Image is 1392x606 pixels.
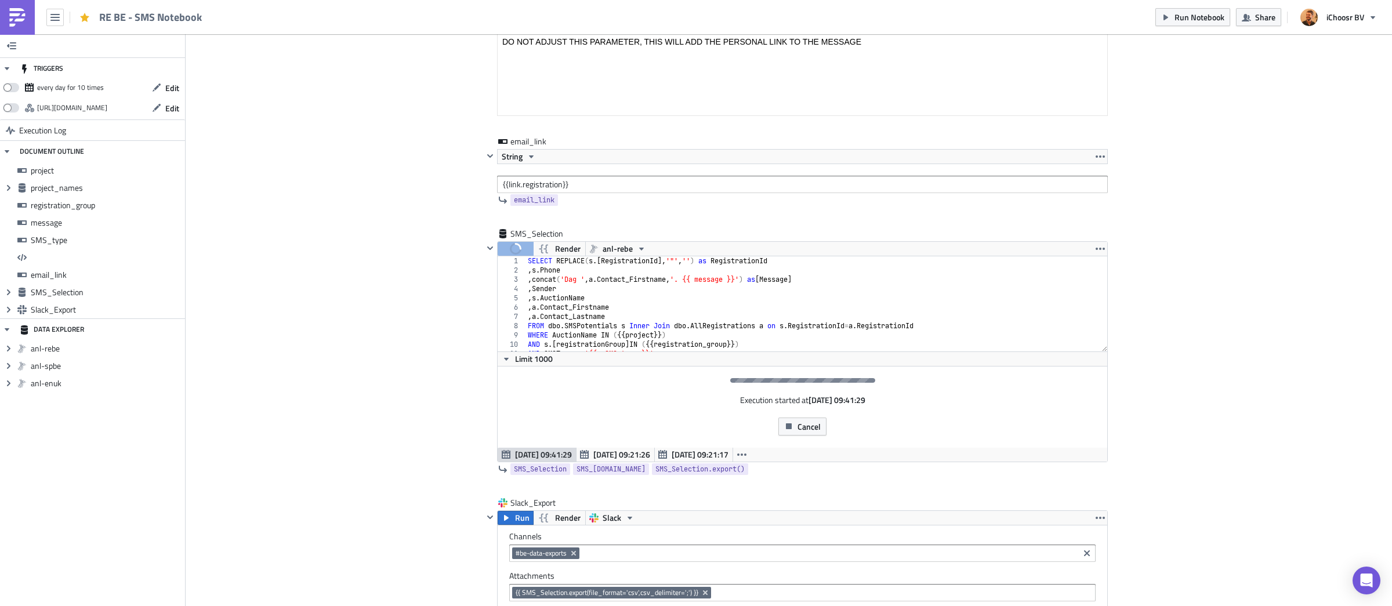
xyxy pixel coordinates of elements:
h2: Project [5,10,605,24]
h2: Registration groups [5,10,605,24]
div: 1 [498,256,525,266]
span: SMS_[DOMAIN_NAME] [577,463,646,475]
button: Edit [146,99,185,117]
span: anl-rebe [31,343,182,354]
span: #be-data-exports [516,549,567,558]
button: [DATE] 09:41:29 [498,448,577,462]
button: Limit 1000 [498,352,557,366]
span: Slack [603,511,621,525]
span: anl-rebe [603,242,633,256]
div: Execution started at [740,394,865,406]
button: iChoosr BV [1293,5,1383,30]
button: Remove Tag [701,587,711,598]
span: project [31,165,182,176]
span: Share [1255,11,1275,23]
span: Limit 1000 [515,353,553,365]
span: [DATE] 09:41:29 [515,448,572,460]
p: Example message final SMS: Nog meer genieten van je eigen zonne-energie? Laatste kans! Bekijk je ... [5,5,605,23]
span: Edit [165,82,179,94]
h2: Message [5,10,605,24]
a: SMS_[DOMAIN_NAME] [573,463,649,475]
button: anl-rebe [585,242,650,256]
p: Example message deposit SMS: Je eigen thuisbatterij? Betaal voor het einde van deze week je waarb... [5,5,605,23]
div: DATA EXPLORER [20,319,84,340]
div: 2 [498,266,525,275]
span: SMS_Selection [510,228,564,240]
body: Rich Text Area. Press ALT-0 for help. [5,5,605,14]
span: email_link [510,136,557,147]
button: Render [533,511,586,525]
div: 3 [498,275,525,284]
label: Attachments [509,571,1096,581]
a: email_link [510,194,558,206]
label: Channels [509,531,1096,542]
div: 4 [498,284,525,293]
span: Render [555,242,581,256]
button: String [498,150,540,164]
button: [DATE] 09:21:17 [654,448,733,462]
div: 5 [498,293,525,303]
button: Remove Tag [569,547,579,559]
span: [DATE] 09:21:26 [593,448,650,460]
span: anl-spbe [31,361,182,371]
h1: Parameters for SMS selection [5,11,605,30]
span: anl-enuk [31,378,182,389]
span: Render [555,511,581,525]
button: Share [1236,8,1281,26]
span: Execution Log [19,120,66,141]
div: 10 [498,340,525,349]
p: Example: '[GEOGRAPHIC_DATA] spring 2024', '[GEOGRAPHIC_DATA] 2024' [5,5,605,14]
button: Edit [146,79,185,97]
p: Enter the message you want to send out, make sure this message is not longer than 151 characters ... [5,5,605,14]
body: Rich Text Area. Press ALT-0 for help. [5,10,605,24]
div: TRIGGERS [20,58,63,79]
a: SMS_Selection [510,463,570,475]
span: iChoosr BV [1326,11,1364,23]
h2: SMS Type [5,10,605,24]
p: REBE: {{ SMS_type }} SMS data export for group {{ registration_group }} in the {{ project }} auct... [5,5,581,14]
span: Run Notebook [1174,11,1224,23]
span: registration_group [31,200,182,211]
span: project_names [31,183,182,193]
span: SMS_type [31,235,182,245]
span: {{ SMS_Selection.export(file_format='csv',csv_delimiter=';') }} [516,588,698,597]
div: 11 [498,349,525,358]
div: DOCUMENT OUTLINE [20,141,84,162]
span: SMS_Selection [31,287,182,297]
span: Edit [165,102,179,114]
strong: [DATE] 09:41:29 [809,394,865,406]
div: Open Intercom Messenger [1353,567,1380,594]
span: Slack_Export [510,497,557,509]
span: message [31,217,182,228]
p: Enter the project, we expect a specific format where each project is within single quotes and eac... [5,5,605,23]
div: 6 [498,303,525,312]
div: 7 [498,312,525,321]
body: Rich Text Area. Press ALT-0 for help. [5,5,605,23]
div: 8 [498,321,525,331]
button: Render [533,242,586,256]
p: Select the type of SMS you want to send out. [5,5,605,14]
button: Hide content [483,510,497,524]
span: email_link [31,270,182,280]
button: Slack [585,511,639,525]
span: SMS_Selection [514,463,567,475]
span: Slack_Export [31,304,182,315]
body: Rich Text Area. Press ALT-0 for help. [5,5,605,36]
button: Cancel [778,418,826,436]
button: [DATE] 09:21:26 [576,448,655,462]
span: Run [515,511,530,525]
button: Clear selected items [1080,546,1094,560]
span: Cancel [797,420,821,433]
button: Run [498,511,534,525]
iframe: Rich Text Area [498,32,1107,115]
span: [DATE] 09:21:17 [672,448,728,460]
p: Enter the group/groups you want to select, if you want to select multiple groups separate the num... [5,5,605,14]
span: SMS_Selection.export() [655,463,745,475]
body: Rich Text Area. Press ALT-0 for help. [5,11,605,30]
